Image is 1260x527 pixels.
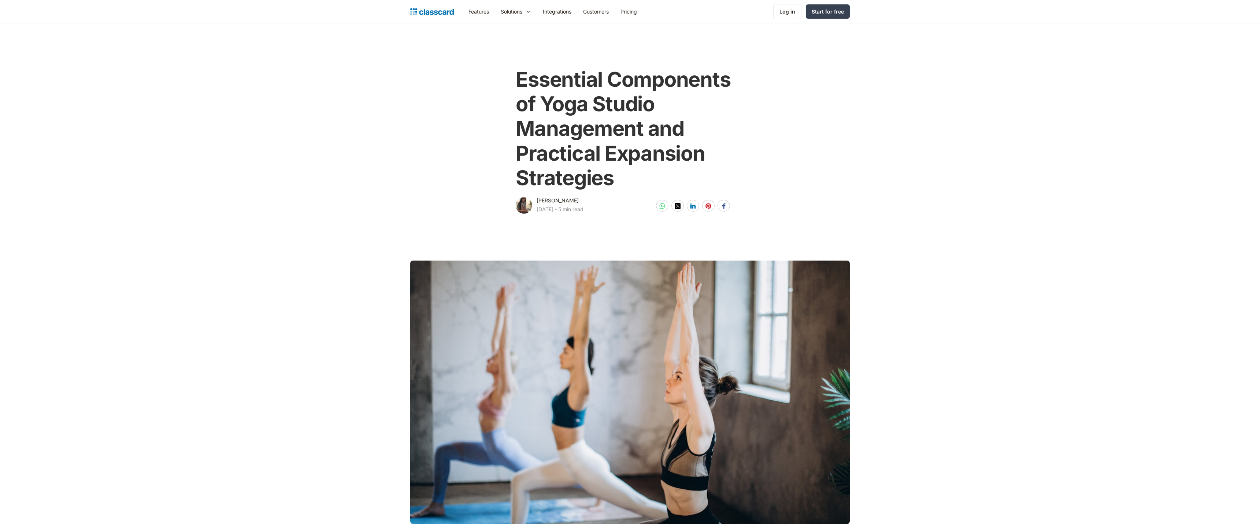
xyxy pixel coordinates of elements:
a: Customers [577,3,615,20]
a: Integrations [537,3,577,20]
a: Pricing [615,3,643,20]
div: [DATE] [537,205,553,214]
a: Log in [773,4,801,19]
h1: Essential Components of Yoga Studio Management and Practical Expansion Strategies [516,67,744,190]
div: Start for free [812,8,844,15]
div: 5 min read [558,205,583,214]
a: Logo [410,7,454,17]
div: Log in [779,8,795,15]
img: pinterest-white sharing button [705,203,711,209]
div: Solutions [501,8,522,15]
img: whatsapp-white sharing button [659,203,665,209]
img: twitter-white sharing button [675,203,681,209]
div: [PERSON_NAME] [537,196,579,205]
div: ‧ [553,205,558,215]
img: linkedin-white sharing button [690,203,696,209]
a: Start for free [806,4,850,19]
a: Features [463,3,495,20]
div: Solutions [495,3,537,20]
img: facebook-white sharing button [721,203,727,209]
